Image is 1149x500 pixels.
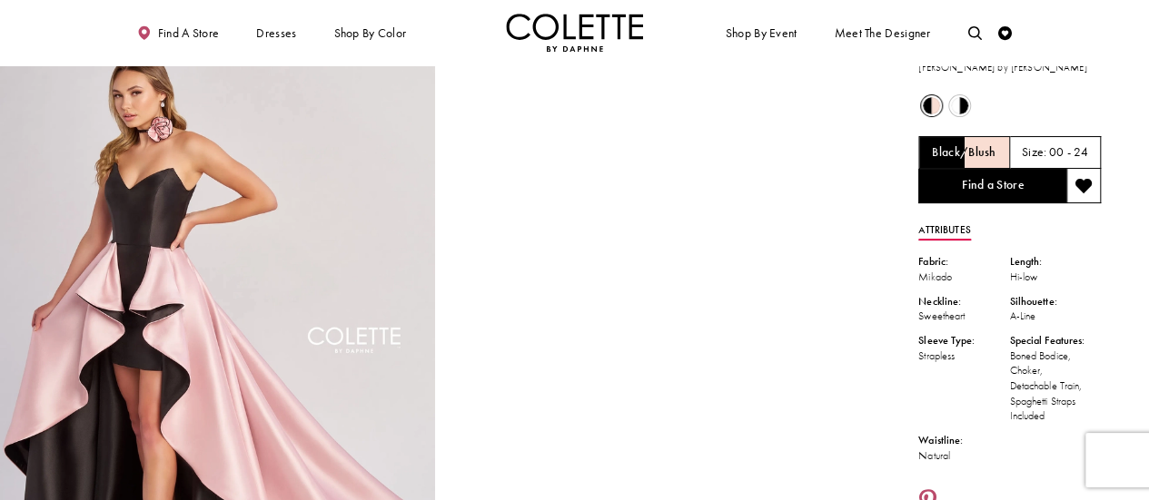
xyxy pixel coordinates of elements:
button: Add to wishlist [1066,169,1101,203]
div: Product color controls state depends on size chosen [918,92,1101,120]
span: Shop by color [331,14,410,52]
div: Neckline: [918,294,1009,309]
div: Length: [1010,254,1101,270]
span: Shop by color [333,26,406,40]
h3: [PERSON_NAME] by [PERSON_NAME] [918,60,1101,75]
a: Meet the designer [831,14,935,52]
span: Dresses [256,26,296,40]
div: Waistline: [918,433,1009,448]
div: A-Line [1010,309,1101,324]
span: Find a store [158,26,220,40]
a: Find a store [134,14,223,52]
div: Fabric: [918,254,1009,270]
div: Special Features: [1010,333,1101,348]
a: Find a Store [918,169,1066,203]
div: Natural [918,448,1009,464]
video: Style CL8695 Colette by Daphne #1 autoplay loop mute video [442,27,877,245]
h5: 00 - 24 [1049,145,1088,159]
div: Strapless [918,348,1009,364]
span: Size: [1022,144,1046,160]
div: Boned Bodice, Choker, Detachable Train, Spaghetti Straps Included [1010,348,1101,424]
a: Toggle search [965,14,986,52]
div: Black/Blush [918,93,945,119]
a: Attributes [918,221,970,240]
div: Mikado [918,270,1009,285]
span: Shop By Event [722,14,800,52]
div: Hi-low [1010,270,1101,285]
div: Silhouette: [1010,294,1101,309]
div: Sweetheart [918,309,1009,324]
span: Shop By Event [726,26,797,40]
h5: Chosen color [932,145,995,159]
div: Black/White [946,93,973,119]
span: Meet the designer [834,26,930,40]
a: Check Wishlist [995,14,1015,52]
div: Sleeve Type: [918,333,1009,348]
a: Visit Home Page [506,14,644,52]
img: Colette by Daphne [506,14,644,52]
span: Dresses [253,14,300,52]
